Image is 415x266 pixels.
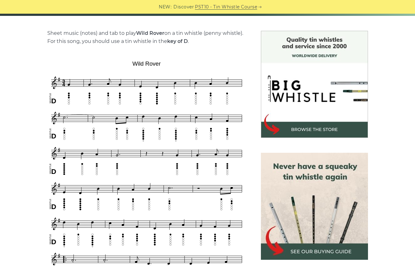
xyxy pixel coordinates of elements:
[159,3,172,11] span: NEW:
[167,38,188,44] strong: key of D
[261,31,368,138] img: BigWhistle Tin Whistle Store
[173,3,194,11] span: Discover
[195,3,257,11] a: PST10 - Tin Whistle Course
[261,153,368,260] img: tin whistle buying guide
[47,29,246,45] p: Sheet music (notes) and tab to play on a tin whistle (penny whistle). For this song, you should u...
[136,30,164,36] strong: Wild Rover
